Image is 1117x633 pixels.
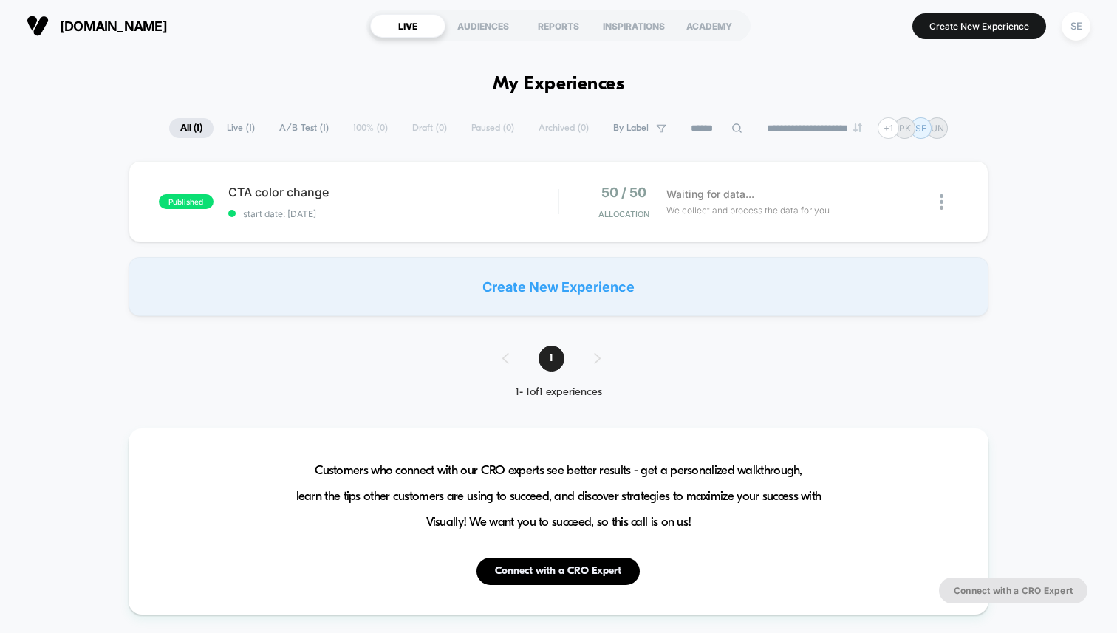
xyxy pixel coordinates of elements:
[931,123,944,134] p: UN
[666,203,830,217] span: We collect and process the data for you
[27,15,49,37] img: Visually logo
[476,558,640,585] button: Connect with a CRO Expert
[939,578,1087,603] button: Connect with a CRO Expert
[296,458,821,536] span: Customers who connect with our CRO experts see better results - get a personalized walkthrough, l...
[129,257,988,316] div: Create New Experience
[853,123,862,132] img: end
[159,194,214,209] span: published
[488,386,630,399] div: 1 - 1 of 1 experiences
[60,18,167,34] span: [DOMAIN_NAME]
[878,117,899,139] div: + 1
[899,123,911,134] p: PK
[228,208,558,219] span: start date: [DATE]
[672,14,747,38] div: ACADEMY
[445,14,521,38] div: AUDIENCES
[666,186,754,202] span: Waiting for data...
[601,185,646,200] span: 50 / 50
[22,14,171,38] button: [DOMAIN_NAME]
[915,123,926,134] p: SE
[493,74,625,95] h1: My Experiences
[613,123,649,134] span: By Label
[598,209,649,219] span: Allocation
[940,194,943,210] img: close
[268,118,340,138] span: A/B Test ( 1 )
[539,346,564,372] span: 1
[521,14,596,38] div: REPORTS
[596,14,672,38] div: INSPIRATIONS
[1062,12,1090,41] div: SE
[912,13,1046,39] button: Create New Experience
[216,118,266,138] span: Live ( 1 )
[1057,11,1095,41] button: SE
[370,14,445,38] div: LIVE
[228,185,558,199] span: CTA color change
[169,118,214,138] span: All ( 1 )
